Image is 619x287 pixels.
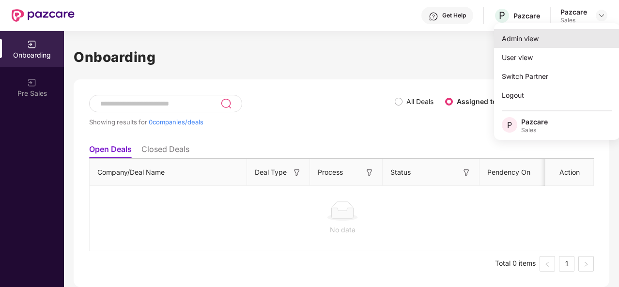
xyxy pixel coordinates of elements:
[27,40,37,49] img: svg+xml;base64,PHN2ZyB3aWR0aD0iMjAiIGhlaWdodD0iMjAiIHZpZXdCb3g9IjAgMCAyMCAyMCIgZmlsbD0ibm9uZSIgeG...
[429,12,438,21] img: svg+xml;base64,PHN2ZyBpZD0iSGVscC0zMngzMiIgeG1sbnM9Imh0dHA6Ly93d3cudzMub3JnLzIwMDAvc3ZnIiB3aWR0aD...
[545,159,594,186] th: Action
[544,261,550,267] span: left
[559,256,574,272] li: 1
[521,126,548,134] div: Sales
[365,168,374,178] img: svg+xml;base64,PHN2ZyB3aWR0aD0iMTYiIGhlaWdodD0iMTYiIHZpZXdCb3g9IjAgMCAxNiAxNiIgZmlsbD0ibm9uZSIgeG...
[487,167,530,178] span: Pendency On
[540,256,555,272] li: Previous Page
[292,168,302,178] img: svg+xml;base64,PHN2ZyB3aWR0aD0iMTYiIGhlaWdodD0iMTYiIHZpZXdCb3g9IjAgMCAxNiAxNiIgZmlsbD0ibm9uZSIgeG...
[495,256,536,272] li: Total 0 items
[90,159,247,186] th: Company/Deal Name
[220,98,232,109] img: svg+xml;base64,PHN2ZyB3aWR0aD0iMjQiIGhlaWdodD0iMjUiIHZpZXdCb3g9IjAgMCAyNCAyNSIgZmlsbD0ibm9uZSIgeG...
[97,225,588,235] div: No data
[583,261,589,267] span: right
[521,117,548,126] div: Pazcare
[457,97,509,106] label: Assigned to me
[560,16,587,24] div: Sales
[513,11,540,20] div: Pazcare
[499,10,505,21] span: P
[442,12,466,19] div: Get Help
[406,97,433,106] label: All Deals
[12,9,75,22] img: New Pazcare Logo
[318,167,343,178] span: Process
[27,78,37,88] img: svg+xml;base64,PHN2ZyB3aWR0aD0iMjAiIGhlaWdodD0iMjAiIHZpZXdCb3g9IjAgMCAyMCAyMCIgZmlsbD0ibm9uZSIgeG...
[598,12,605,19] img: svg+xml;base64,PHN2ZyBpZD0iRHJvcGRvd24tMzJ4MzIiIHhtbG5zPSJodHRwOi8vd3d3LnczLm9yZy8yMDAwL3N2ZyIgd2...
[578,256,594,272] button: right
[74,46,609,68] h1: Onboarding
[540,256,555,272] button: left
[578,256,594,272] li: Next Page
[141,144,189,158] li: Closed Deals
[462,168,471,178] img: svg+xml;base64,PHN2ZyB3aWR0aD0iMTYiIGhlaWdodD0iMTYiIHZpZXdCb3g9IjAgMCAxNiAxNiIgZmlsbD0ibm9uZSIgeG...
[149,118,203,126] span: 0 companies/deals
[89,144,132,158] li: Open Deals
[255,167,287,178] span: Deal Type
[560,7,587,16] div: Pazcare
[89,118,395,126] div: Showing results for
[559,257,574,271] a: 1
[507,119,512,131] span: P
[390,167,411,178] span: Status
